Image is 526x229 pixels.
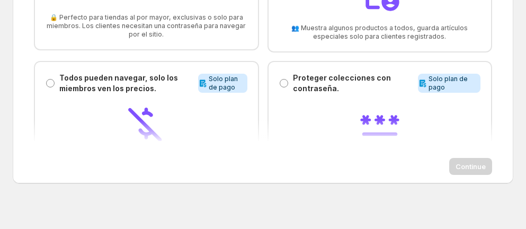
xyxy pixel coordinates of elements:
img: Password-protect collections [359,102,401,145]
span: 👥 Muestra algunos productos a todos, guarda artículos especiales solo para clientes registrados. [279,24,481,41]
p: Proteger colecciones con contraseña. [293,73,414,94]
span: 🔒 Perfecto para tiendas al por mayor, exclusivas o solo para miembros. Los clientes necesitan una... [46,13,247,39]
p: Todos pueden navegar, solo los miembros ven los precios. [59,73,194,94]
span: Solo plan de pago [209,75,243,92]
span: Solo plan de pago [429,75,476,92]
img: Everyone can browse, only members see prices [125,102,167,145]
